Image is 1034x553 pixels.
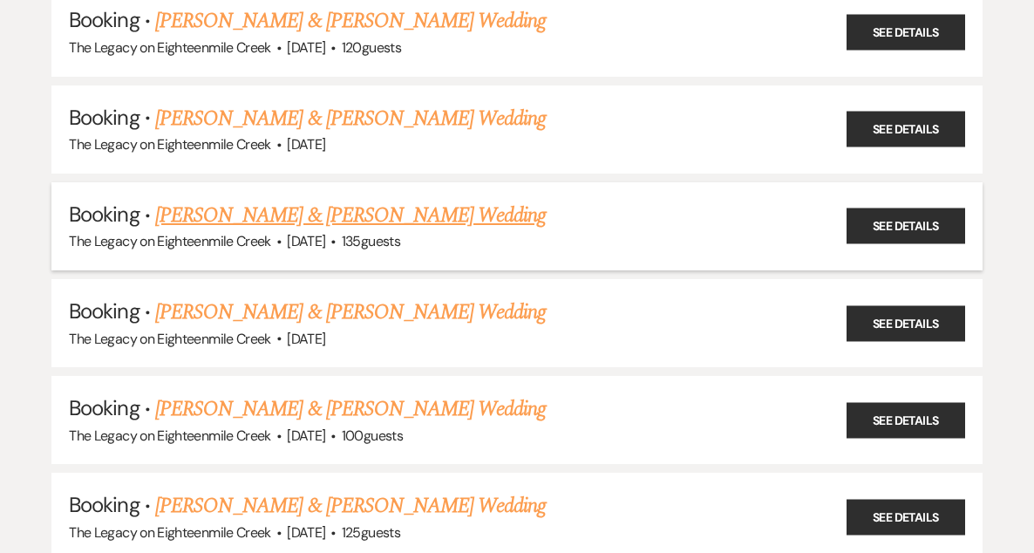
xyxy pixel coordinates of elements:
span: 135 guests [342,232,400,250]
a: See Details [847,305,965,341]
span: 100 guests [342,427,403,445]
span: [DATE] [287,232,325,250]
span: [DATE] [287,330,325,348]
a: See Details [847,402,965,438]
span: [DATE] [287,523,325,542]
a: [PERSON_NAME] & [PERSON_NAME] Wedding [155,200,546,231]
span: Booking [69,297,139,324]
a: [PERSON_NAME] & [PERSON_NAME] Wedding [155,297,546,328]
span: Booking [69,201,139,228]
span: 125 guests [342,523,400,542]
span: Booking [69,104,139,131]
a: See Details [847,208,965,244]
span: Booking [69,394,139,421]
span: [DATE] [287,135,325,154]
span: The Legacy on Eighteenmile Creek [69,232,271,250]
span: The Legacy on Eighteenmile Creek [69,135,271,154]
span: Booking [69,491,139,518]
span: The Legacy on Eighteenmile Creek [69,330,271,348]
a: See Details [847,112,965,147]
a: See Details [847,14,965,50]
a: [PERSON_NAME] & [PERSON_NAME] Wedding [155,5,546,37]
span: Booking [69,6,139,33]
span: [DATE] [287,38,325,57]
a: [PERSON_NAME] & [PERSON_NAME] Wedding [155,490,546,522]
span: The Legacy on Eighteenmile Creek [69,427,271,445]
span: The Legacy on Eighteenmile Creek [69,38,271,57]
span: The Legacy on Eighteenmile Creek [69,523,271,542]
span: [DATE] [287,427,325,445]
span: 120 guests [342,38,401,57]
a: See Details [847,499,965,535]
a: [PERSON_NAME] & [PERSON_NAME] Wedding [155,393,546,425]
a: [PERSON_NAME] & [PERSON_NAME] Wedding [155,103,546,134]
